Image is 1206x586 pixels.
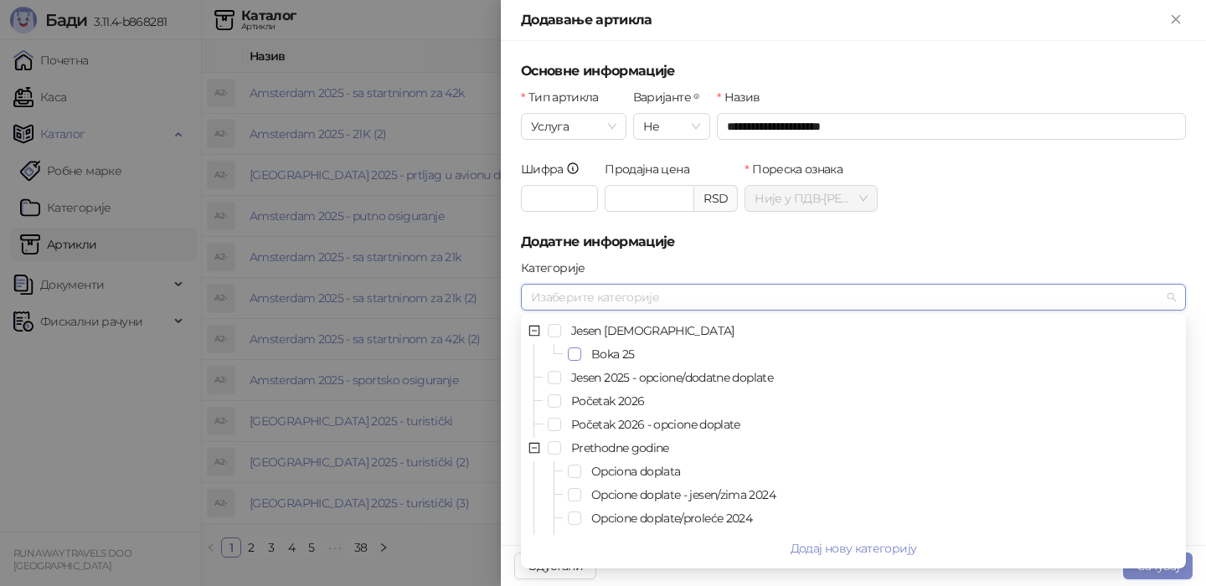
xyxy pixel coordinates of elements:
label: Варијанте [633,88,710,106]
span: Jesen 2025 - opcione/dodatne doplate [564,368,1183,388]
span: Не [643,114,700,139]
span: Select Početak 2026 [548,394,561,408]
span: Boka 25 [585,344,1183,364]
label: Категорије [521,259,595,277]
div: Додавање артикла [521,10,1166,30]
span: Jesen 2025 [564,321,1183,341]
span: Početak 2026 [571,393,644,409]
span: Putovanja jesen/zima 2024 [585,532,1183,552]
button: Одустани [514,553,596,579]
span: Select Opciona doplata [568,465,581,478]
button: Додај нову категорију [524,535,1183,562]
span: Boka 25 [591,347,635,362]
span: Opcione doplate - jesen/zima 2024 [585,485,1183,505]
span: Услуга [531,114,616,139]
span: Opcione doplate/proleće 2024 [585,508,1183,528]
span: Opcione doplate/proleće 2024 [591,511,752,526]
span: Putovanja jesen/zima 2024 [591,534,734,549]
label: Шифра [521,160,590,178]
span: Prethodne godine [571,440,669,455]
h5: Основне информације [521,61,1186,81]
span: Select Opcione doplate - jesen/zima 2024 [568,488,581,501]
input: Назив [717,113,1186,140]
span: Select Početak 2026 - opcione doplate [548,418,561,431]
span: minus-square [528,442,540,454]
span: Select Opcione doplate/proleće 2024 [568,511,581,525]
h5: Додатне информације [521,232,1186,252]
span: minus-square [528,325,540,337]
span: Није у ПДВ - [PERSON_NAME] ( 0,00 %) [755,186,868,211]
label: Пореска ознака [745,160,853,178]
span: Prethodne godine [564,438,1183,458]
span: Select Jesen 2025 - opcione/dodatne doplate [548,371,561,384]
label: Назив [717,88,770,106]
button: Close [1166,10,1186,30]
span: Opcione doplate - jesen/zima 2024 [591,487,776,502]
span: Početak 2026 - opcione doplate [571,417,740,432]
span: Jesen [DEMOGRAPHIC_DATA] [571,323,734,338]
span: Jesen 2025 - opcione/dodatne doplate [571,370,773,385]
span: Select Boka 25 [568,347,581,361]
label: Тип артикла [521,88,609,106]
span: Opciona doplata [591,464,680,479]
span: Opciona doplata [585,461,1183,481]
span: Select Prethodne godine [548,441,561,455]
label: Продајна цена [605,160,699,178]
input: Категорије [531,287,534,307]
span: Početak 2026 - opcione doplate [564,414,1183,434]
div: RSD [694,185,738,212]
span: Početak 2026 [564,391,1183,411]
span: Select Jesen 2025 [548,324,561,337]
